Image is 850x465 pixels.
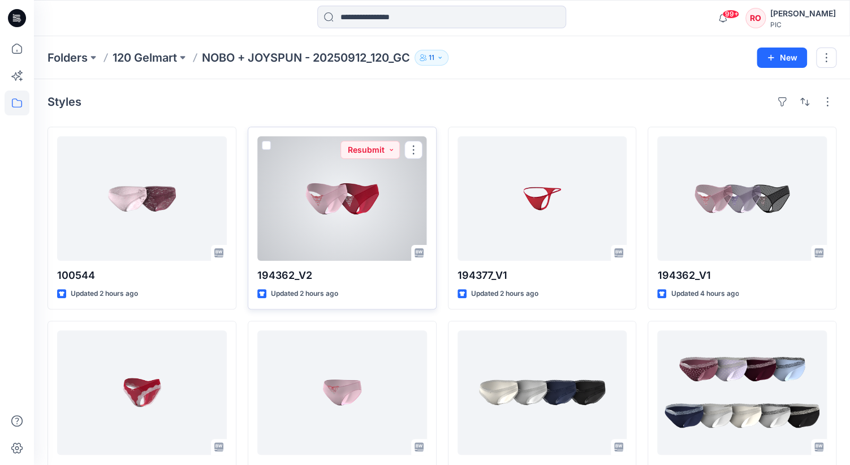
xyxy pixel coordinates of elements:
[722,10,739,19] span: 99+
[71,288,138,300] p: Updated 2 hours ago
[57,136,227,261] a: 100544
[770,20,836,29] div: PIC
[770,7,836,20] div: [PERSON_NAME]
[745,8,766,28] div: RO
[57,330,227,455] a: 194354_V2
[202,50,410,66] p: NOBO + JOYSPUN - 20250912_120_GC
[415,50,448,66] button: 11
[257,330,427,455] a: 194360_V2
[48,95,81,109] h4: Styles
[57,268,227,283] p: 100544
[458,330,627,455] a: 194435-V1
[429,51,434,64] p: 11
[257,268,427,283] p: 194362_V2
[471,288,538,300] p: Updated 2 hours ago
[271,288,338,300] p: Updated 2 hours ago
[257,136,427,261] a: 194362_V2
[657,268,827,283] p: 194362_V1
[671,288,739,300] p: Updated 4 hours ago
[48,50,88,66] a: Folders
[757,48,807,68] button: New
[657,330,827,455] a: 194428_V1
[458,268,627,283] p: 194377_V1
[657,136,827,261] a: 194362_V1
[113,50,177,66] a: 120 Gelmart
[458,136,627,261] a: 194377_V1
